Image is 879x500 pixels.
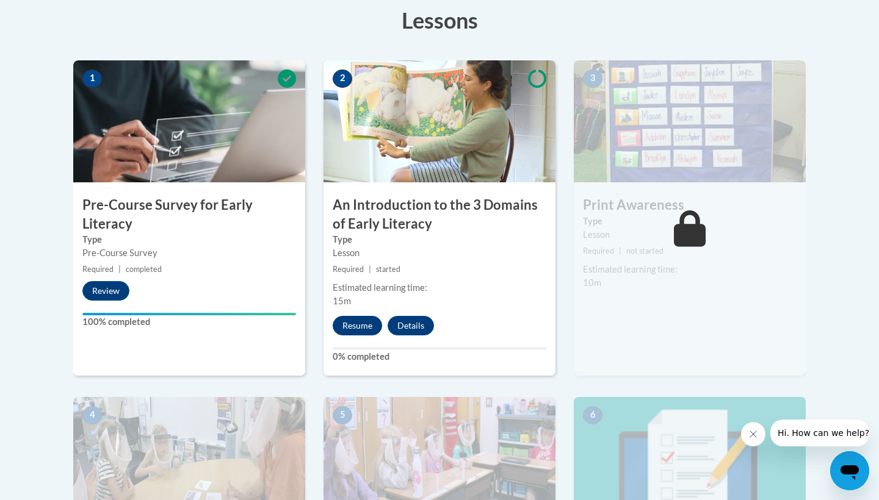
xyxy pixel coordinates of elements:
img: Course Image [324,60,555,182]
button: Resume [333,316,382,335]
span: | [369,265,371,274]
h3: Print Awareness [574,196,806,215]
span: Required [333,265,364,274]
iframe: Button to launch messaging window [830,451,869,490]
img: Course Image [574,60,806,182]
span: 2 [333,70,352,88]
iframe: Message from company [770,420,869,446]
span: | [619,246,621,255]
button: Review [82,281,129,301]
div: Lesson [333,246,546,260]
label: 100% completed [82,315,296,329]
span: Required [583,246,614,255]
div: Estimated learning time: [583,263,797,276]
span: | [118,265,121,274]
span: not started [626,246,664,255]
span: 6 [583,406,602,424]
span: 5 [333,406,352,424]
span: 4 [82,406,102,424]
div: Estimated learning time: [333,281,546,295]
h3: An Introduction to the 3 Domains of Early Literacy [324,196,555,234]
div: Lesson [583,228,797,241]
span: 15m [333,296,351,306]
span: 1 [82,70,102,88]
span: 10m [583,277,601,288]
div: Pre-Course Survey [82,246,296,260]
span: started [376,265,400,274]
div: Your progress [82,313,296,315]
iframe: Close message [741,422,765,446]
button: Details [388,316,434,335]
img: Course Image [73,60,305,182]
label: Type [82,233,296,246]
label: Type [333,233,546,246]
label: 0% completed [333,350,546,363]
span: 3 [583,70,602,88]
h3: Lessons [73,5,806,35]
span: Required [82,265,114,274]
span: completed [126,265,162,274]
h3: Pre-Course Survey for Early Literacy [73,196,305,234]
label: Type [583,215,797,228]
